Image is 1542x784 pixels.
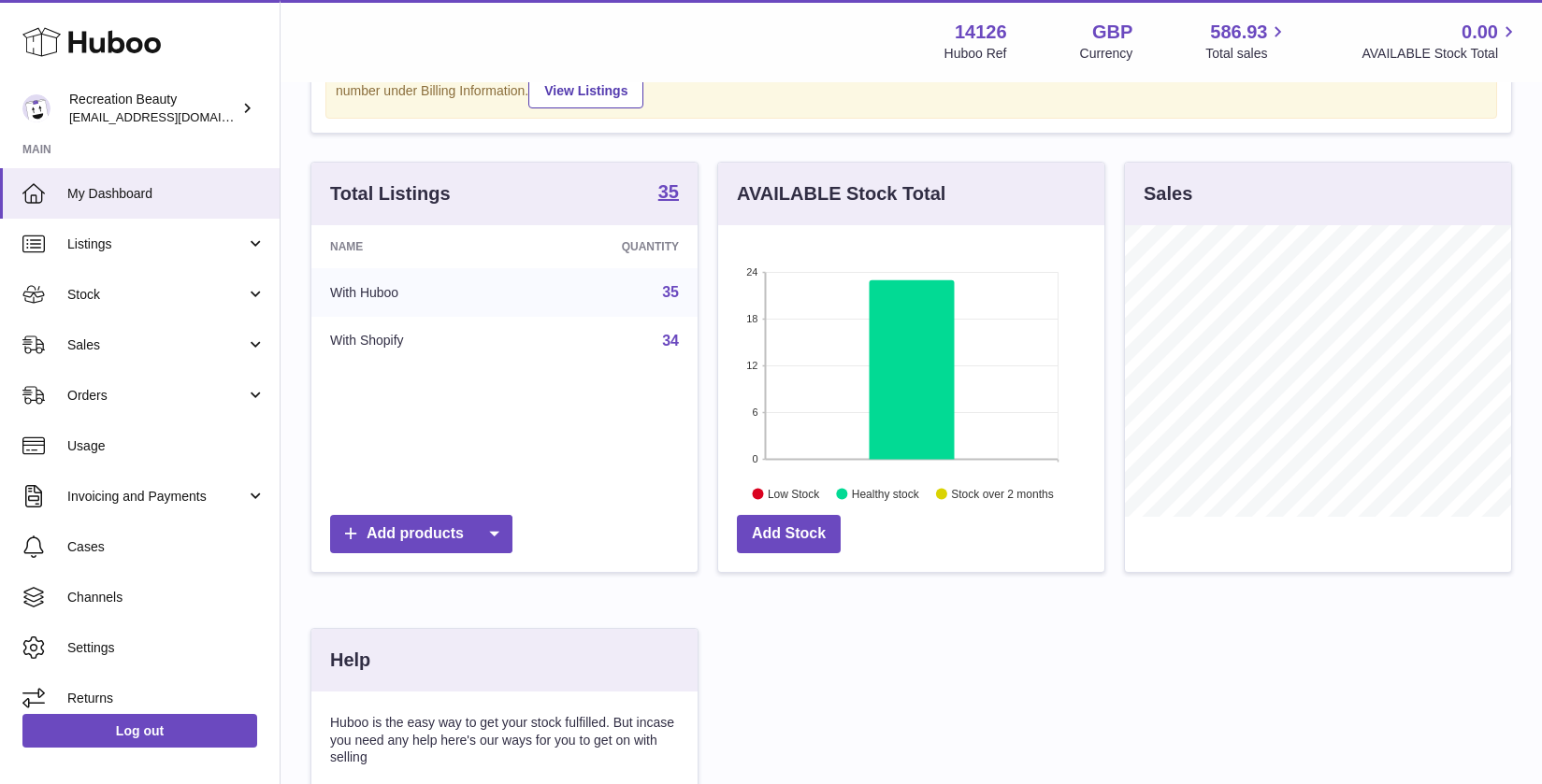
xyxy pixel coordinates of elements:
[1205,20,1289,63] a: 586.93 Total sales
[852,487,920,500] text: Healthy stock
[330,714,679,767] p: Huboo is the easy way to get your stock fulfilled. But incase you need any help here's our ways f...
[1362,20,1520,63] a: 0.00 AVAILABLE Stock Total
[67,488,246,506] span: Invoicing and Payments
[1462,20,1498,45] span: 0.00
[955,20,1007,45] strong: 14126
[67,690,266,707] span: Returns
[67,235,246,253] span: Listings
[746,360,757,371] text: 12
[944,45,1007,63] div: Huboo Ref
[752,406,757,418] text: 6
[311,225,520,268] th: Name
[67,589,266,606] span: Channels
[67,185,266,203] span: My Dashboard
[22,714,257,748] a: Log out
[330,648,370,673] h3: Help
[311,317,520,365] td: With Shopify
[768,487,820,500] text: Low Stock
[737,181,945,207] h3: AVAILABLE Stock Total
[752,453,757,464] text: 0
[67,639,266,657] span: Settings
[746,266,757,278] text: 24
[662,284,679,300] a: 35
[951,487,1053,500] text: Stock over 2 months
[330,515,512,553] a: Add products
[67,538,266,556] span: Cases
[658,182,679,201] strong: 35
[311,268,520,317] td: With Huboo
[520,225,698,268] th: Quantity
[67,286,246,304] span: Stock
[1080,45,1133,63] div: Currency
[737,515,841,553] a: Add Stock
[69,109,275,124] span: [EMAIL_ADDRESS][DOMAIN_NAME]
[67,336,246,354] span: Sales
[662,333,679,349] a: 34
[67,437,266,455] span: Usage
[1362,45,1520,63] span: AVAILABLE Stock Total
[1205,45,1289,63] span: Total sales
[658,182,679,205] a: 35
[330,181,451,207] h3: Total Listings
[528,73,643,108] a: View Listings
[746,313,757,324] text: 18
[1210,20,1267,45] span: 586.93
[67,387,246,405] span: Orders
[69,91,238,126] div: Recreation Beauty
[1092,20,1132,45] strong: GBP
[1144,181,1192,207] h3: Sales
[22,94,50,122] img: barney@recreationbeauty.com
